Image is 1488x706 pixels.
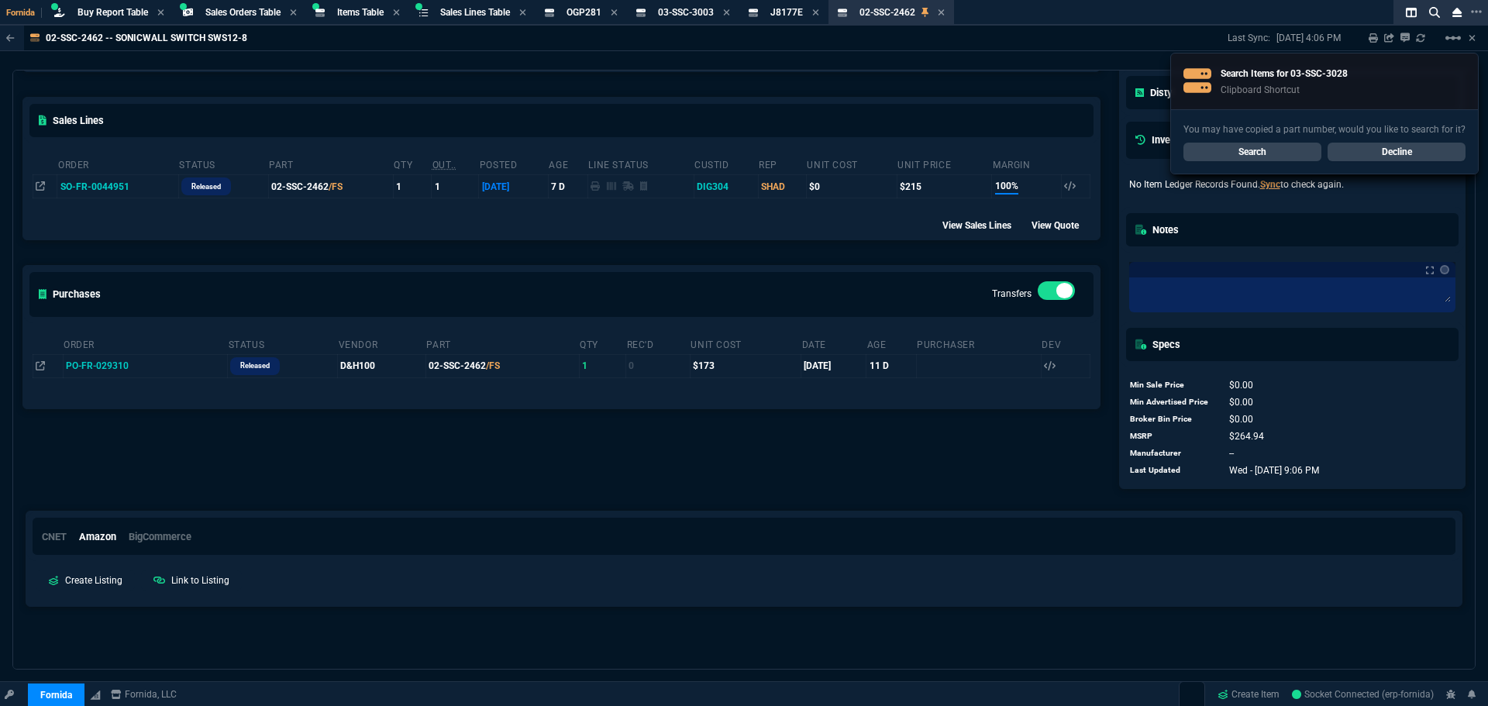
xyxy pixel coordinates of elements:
div: $0 [809,180,894,194]
th: Posted [479,153,549,175]
p: You may have copied a part number, would you like to search for it? [1183,122,1466,136]
th: Dev [1041,332,1090,355]
a: Create Listing [36,570,135,591]
span: PO-FR-029310 [66,360,129,371]
nx-icon: Close Tab [723,7,730,19]
h5: Inventory [1135,133,1193,147]
span: 0 [1229,397,1253,408]
th: Age [866,332,916,355]
th: QTY [393,153,431,175]
td: 02-SSC-2462 [425,354,579,377]
td: Last Updated [1129,462,1214,479]
span: Buy Report Table [77,7,148,18]
nx-icon: Search [1423,3,1446,22]
p: Clipboard Shortcut [1221,84,1348,96]
h6: Amazon [79,531,116,543]
abbr: Outstanding (To Ship) [432,160,456,170]
nx-icon: Close Tab [812,7,819,19]
span: 03-SSC-3003 [658,7,714,18]
span: 100% [995,179,1018,195]
td: SO-FR-0044951 [57,175,178,198]
span: Socket Connected (erp-fornida) [1292,689,1434,700]
p: No Item Ledger Records Found. to check again. [1129,177,1456,191]
td: DIG304 [694,175,758,198]
td: 02-SSC-2462 [268,175,393,198]
td: 7 D [548,175,587,198]
p: [DATE] 4:06 PM [1276,32,1341,44]
p: Released [191,181,221,193]
td: D&H100 [338,354,426,377]
th: Vendor [338,332,426,355]
span: 264.94 [1229,431,1264,442]
a: 53VSkp2KGrQU0AgJAADV [1292,687,1434,701]
nx-icon: Open In Opposite Panel [36,360,45,371]
nx-fornida-value: PO-FR-029310 [66,359,225,373]
span: 1758747976814 [1229,465,1319,476]
span: /FS [486,360,500,371]
th: Status [178,153,268,175]
mat-icon: Example home icon [1444,29,1462,47]
p: Released [240,360,270,372]
th: Rep [758,153,806,175]
th: Purchaser [916,332,1041,355]
tr: undefined [1129,445,1321,462]
p: Search Items for 03-SSC-3028 [1221,67,1348,81]
td: 0 [626,354,691,377]
td: Manufacturer [1129,445,1214,462]
nx-icon: Back to Table [6,33,15,43]
td: 1 [432,175,479,198]
span: 0 [1229,414,1253,425]
p: Last Sync: [1228,32,1276,44]
th: age [548,153,587,175]
span: -- [1229,448,1234,459]
th: Unit Price [897,153,992,175]
span: J8177E [770,7,803,18]
th: Margin [992,153,1062,175]
h5: Notes [1135,222,1179,237]
th: Line Status [587,153,694,175]
a: Hide Workbench [1469,32,1476,44]
th: Date [801,332,866,355]
nx-icon: Close Tab [157,7,164,19]
h6: CNET [42,531,67,543]
th: Unit Cost [806,153,897,175]
td: MSRP [1129,428,1214,445]
tr: undefined [1129,428,1321,445]
span: /FS [329,181,343,192]
td: 1 [393,175,431,198]
label: Transfers [992,288,1032,299]
a: Decline [1328,143,1466,161]
td: 11 D [866,354,916,377]
a: msbcCompanyName [106,687,181,701]
nx-icon: Close Tab [290,7,297,19]
th: CustId [694,153,758,175]
td: SHAD [758,175,806,198]
h6: BigCommerce [129,531,191,543]
nx-icon: Close Workbench [1446,3,1468,22]
span: Sales Lines Table [440,7,510,18]
th: Status [228,332,338,355]
tr: undefined [1129,462,1321,479]
th: Rec'd [626,332,691,355]
td: $215 [897,175,992,198]
tr: undefined [1129,394,1321,411]
th: Unit Cost [690,332,801,355]
td: Min Sale Price [1129,377,1214,394]
td: Broker Bin Price [1129,411,1214,428]
span: Items Table [337,7,384,18]
th: Part [425,332,579,355]
th: Part [268,153,393,175]
nx-icon: Close Tab [938,7,945,19]
span: Sales Orders Table [205,7,281,18]
td: Min Advertised Price [1129,394,1214,411]
nx-icon: Open In Opposite Panel [36,181,45,192]
span: Fornida [6,8,42,18]
a: Link to Listing [141,570,242,591]
tr: undefined [1129,377,1321,394]
h5: Purchases [39,287,101,301]
td: [DATE] [479,175,549,198]
h5: Sales Lines [39,113,104,128]
nx-icon: Close Tab [611,7,618,19]
div: View Quote [1032,217,1093,232]
div: View Sales Lines [942,217,1025,232]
